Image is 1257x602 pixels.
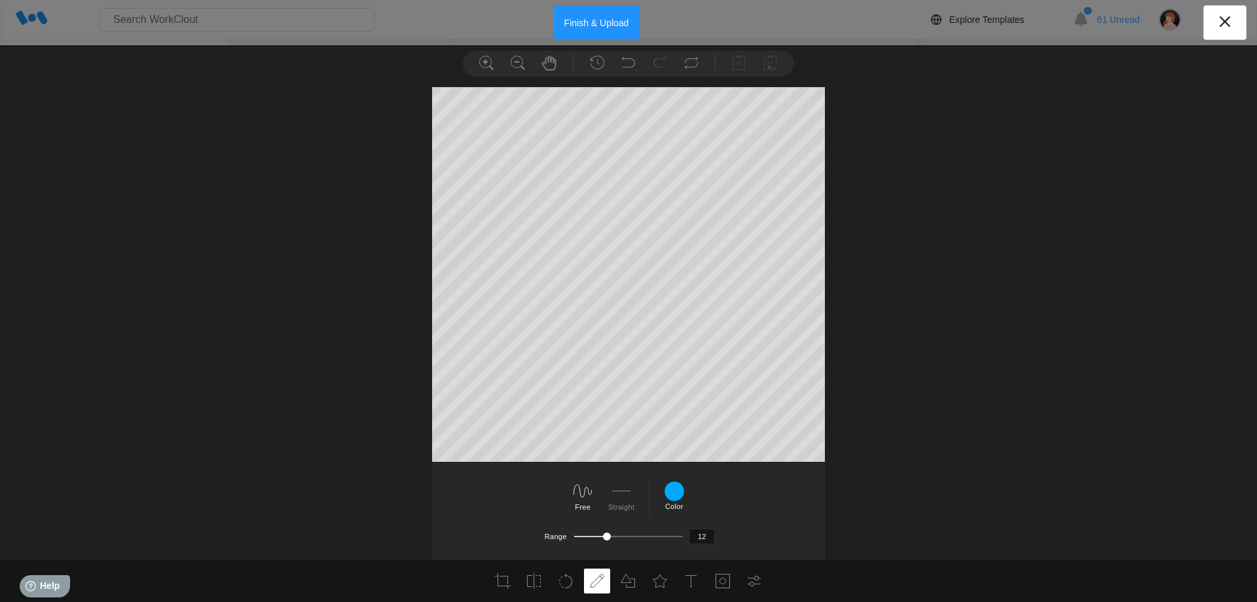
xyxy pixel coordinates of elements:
label: Straight [608,503,634,511]
label: Range [545,533,567,540]
label: Color [665,502,683,510]
button: Finish & Upload [554,5,640,40]
div: Color [664,481,685,510]
label: Free [575,503,591,511]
